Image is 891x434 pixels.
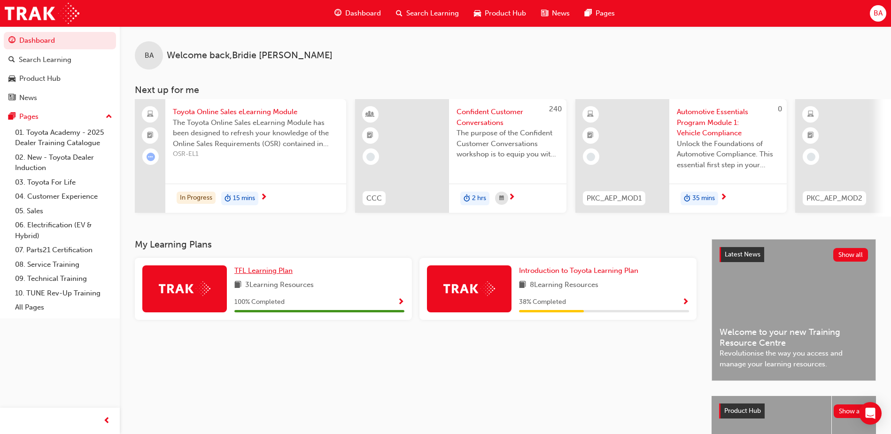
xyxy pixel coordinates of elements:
[519,266,638,275] span: Introduction to Toyota Learning Plan
[577,4,622,23] a: pages-iconPages
[587,130,594,142] span: booktick-icon
[833,248,868,262] button: Show all
[587,193,642,204] span: PKC_AEP_MOD1
[5,3,79,24] img: Trak
[245,279,314,291] span: 3 Learning Resources
[720,327,868,348] span: Welcome to your new Training Resource Centre
[519,265,642,276] a: Introduction to Toyota Learning Plan
[541,8,548,19] span: news-icon
[11,218,116,243] a: 06. Electrification (EV & Hybrid)
[367,108,373,121] span: learningResourceType_INSTRUCTOR_LED-icon
[684,193,690,205] span: duration-icon
[11,189,116,204] a: 04. Customer Experience
[173,107,339,117] span: Toyota Online Sales eLearning Module
[725,250,760,258] span: Latest News
[173,117,339,149] span: The Toyota Online Sales eLearning Module has been designed to refresh your knowledge of the Onlin...
[4,108,116,125] button: Pages
[720,247,868,262] a: Latest NewsShow all
[396,8,403,19] span: search-icon
[147,153,155,161] span: learningRecordVerb_ATTEMPT-icon
[234,297,285,308] span: 100 % Completed
[8,113,15,121] span: pages-icon
[859,402,882,425] div: Open Intercom Messenger
[11,175,116,190] a: 03. Toyota For Life
[587,108,594,121] span: learningResourceType_ELEARNING-icon
[692,193,715,204] span: 35 mins
[397,296,404,308] button: Show Progress
[167,50,333,61] span: Welcome back , Bridie [PERSON_NAME]
[11,300,116,315] a: All Pages
[870,5,886,22] button: BA
[778,105,782,113] span: 0
[260,194,267,202] span: next-icon
[406,8,459,19] span: Search Learning
[366,153,375,161] span: learningRecordVerb_NONE-icon
[11,150,116,175] a: 02. New - Toyota Dealer Induction
[720,348,868,369] span: Revolutionise the way you access and manage your learning resources.
[549,105,562,113] span: 240
[682,296,689,308] button: Show Progress
[388,4,466,23] a: search-iconSearch Learning
[587,153,595,161] span: learningRecordVerb_NONE-icon
[147,130,154,142] span: booktick-icon
[682,298,689,307] span: Show Progress
[11,271,116,286] a: 09. Technical Training
[807,108,814,121] span: learningResourceType_ELEARNING-icon
[585,8,592,19] span: pages-icon
[464,193,470,205] span: duration-icon
[11,125,116,150] a: 01. Toyota Academy - 2025 Dealer Training Catalogue
[834,404,869,418] button: Show all
[234,265,296,276] a: TFL Learning Plan
[397,298,404,307] span: Show Progress
[807,153,815,161] span: learningRecordVerb_NONE-icon
[474,8,481,19] span: car-icon
[720,194,727,202] span: next-icon
[499,193,504,204] span: calendar-icon
[4,89,116,107] a: News
[807,130,814,142] span: booktick-icon
[530,279,598,291] span: 8 Learning Resources
[534,4,577,23] a: news-iconNews
[575,99,787,213] a: 0PKC_AEP_MOD1Automotive Essentials Program Module 1: Vehicle ComplianceUnlock the Foundations of ...
[724,407,761,415] span: Product Hub
[367,130,373,142] span: booktick-icon
[4,32,116,49] a: Dashboard
[11,257,116,272] a: 08. Service Training
[19,93,37,103] div: News
[677,139,779,170] span: Unlock the Foundations of Automotive Compliance. This essential first step in your Automotive Ess...
[466,4,534,23] a: car-iconProduct Hub
[457,128,559,160] span: The purpose of the Confident Customer Conversations workshop is to equip you with tools to commun...
[552,8,570,19] span: News
[135,99,346,213] a: Toyota Online Sales eLearning ModuleThe Toyota Online Sales eLearning Module has been designed to...
[11,243,116,257] a: 07. Parts21 Certification
[120,85,891,95] h3: Next up for me
[19,111,39,122] div: Pages
[4,30,116,108] button: DashboardSearch LearningProduct HubNews
[345,8,381,19] span: Dashboard
[8,94,15,102] span: news-icon
[106,111,112,123] span: up-icon
[508,194,515,202] span: next-icon
[4,51,116,69] a: Search Learning
[596,8,615,19] span: Pages
[472,193,486,204] span: 2 hrs
[874,8,883,19] span: BA
[485,8,526,19] span: Product Hub
[11,286,116,301] a: 10. TUNE Rev-Up Training
[4,70,116,87] a: Product Hub
[145,50,154,61] span: BA
[173,149,339,160] span: OSR-EL1
[719,403,868,418] a: Product HubShow all
[234,279,241,291] span: book-icon
[8,37,15,45] span: guage-icon
[225,193,231,205] span: duration-icon
[519,279,526,291] span: book-icon
[19,73,61,84] div: Product Hub
[677,107,779,139] span: Automotive Essentials Program Module 1: Vehicle Compliance
[19,54,71,65] div: Search Learning
[8,75,15,83] span: car-icon
[8,56,15,64] span: search-icon
[135,239,697,250] h3: My Learning Plans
